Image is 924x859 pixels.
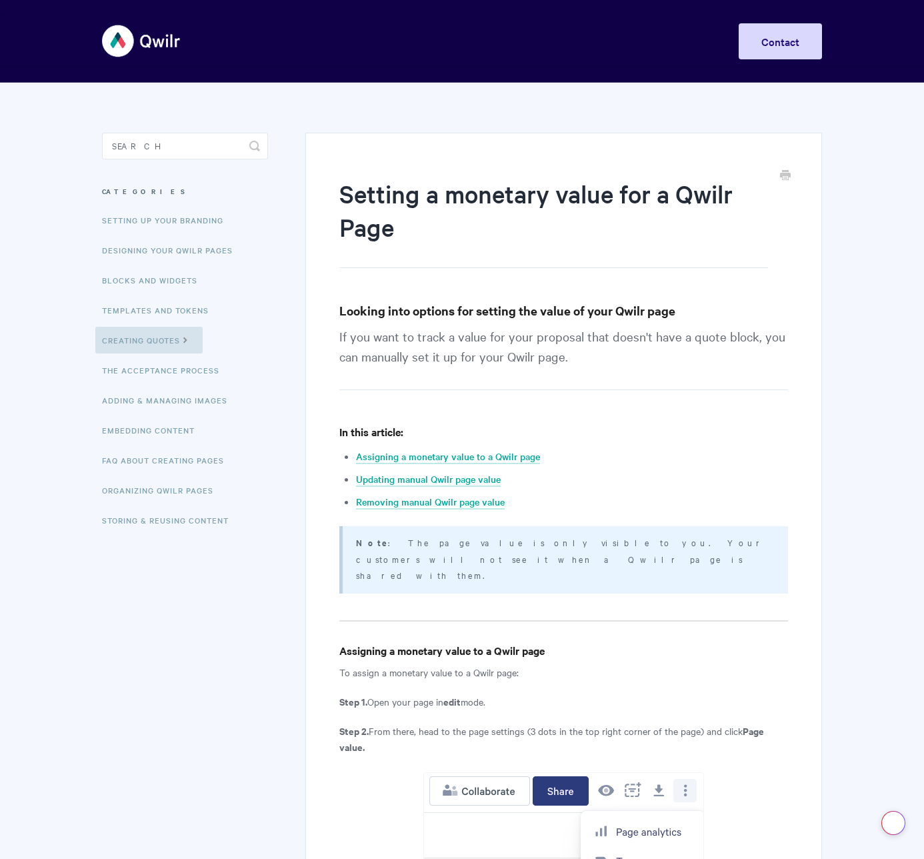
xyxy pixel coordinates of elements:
a: Organizing Qwilr Pages [102,477,223,504]
strong: Page value. [339,724,764,754]
a: Blocks and Widgets [102,267,207,293]
input: Search [102,133,268,159]
a: FAQ About Creating Pages [102,447,234,474]
a: Assigning a monetary value to a Qwilr page [356,450,540,464]
a: Print this Article [780,169,791,183]
img: Qwilr Help Center [102,16,181,66]
h3: Looking into options for setting the value of your Qwilr page [339,301,788,320]
a: Templates and Tokens [102,297,219,323]
p: To assign a monetary value to a Qwilr page: [339,664,788,680]
h3: Categories [102,179,268,203]
strong: Step 2. [339,724,369,738]
a: Setting up your Branding [102,207,233,233]
h1: Setting a monetary value for a Qwilr Page [339,177,768,268]
a: Adding & Managing Images [102,387,237,413]
a: Removing manual Qwilr page value [356,495,505,510]
a: Storing & Reusing Content [102,507,239,534]
p: Open your page in mode. [339,694,788,710]
a: The Acceptance Process [102,357,229,383]
p: From there, head to the page settings (3 dots in the top right corner of the page) and click [339,723,788,755]
p: : The page value is only visible to you. Your customers will not see it when a Qwilr page is shar... [356,534,771,583]
strong: Step 1. [339,694,367,708]
p: If you want to track a value for your proposal that doesn't have a quote block, you can manually ... [339,326,788,390]
a: Contact [739,23,822,59]
h4: In this article: [339,423,788,440]
strong: edit [443,694,461,708]
a: Designing Your Qwilr Pages [102,237,243,263]
h4: Assigning a monetary value to a Qwilr page [339,642,788,659]
a: Embedding Content [102,417,205,444]
a: Creating Quotes [95,327,203,353]
strong: Note [356,536,388,549]
a: Updating manual Qwilr page value [356,472,501,487]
